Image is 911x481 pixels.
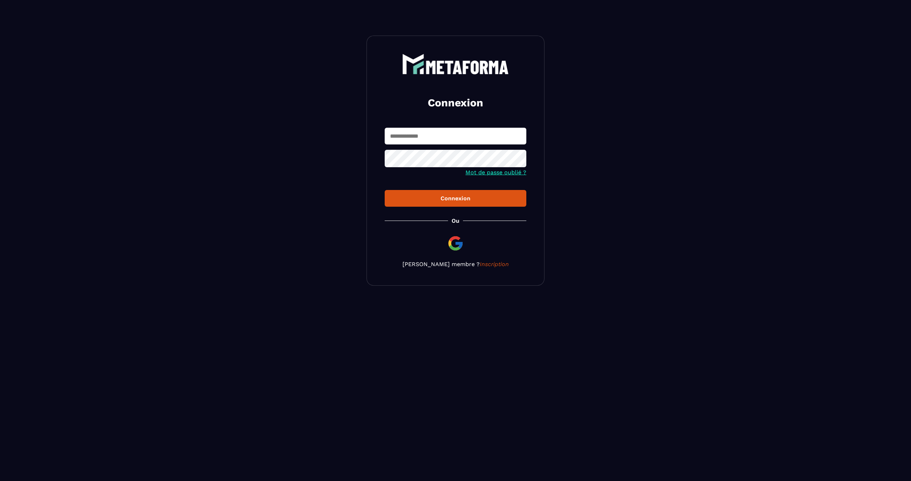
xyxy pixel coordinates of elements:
p: [PERSON_NAME] membre ? [385,261,526,268]
h2: Connexion [393,96,518,110]
img: google [447,235,464,252]
p: Ou [452,217,459,224]
div: Connexion [390,195,521,202]
button: Connexion [385,190,526,207]
a: Inscription [480,261,509,268]
a: Mot de passe oublié ? [465,169,526,176]
img: logo [402,54,509,74]
a: logo [385,54,526,74]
